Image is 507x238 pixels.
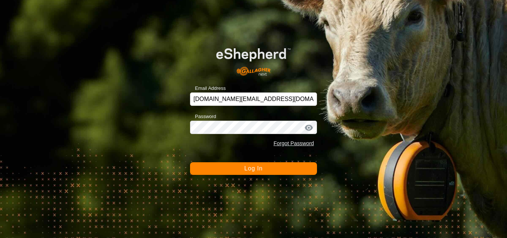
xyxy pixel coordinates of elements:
[190,162,317,175] button: Log In
[190,85,226,92] label: Email Address
[274,140,314,146] a: Forgot Password
[190,92,317,106] input: Email Address
[244,165,262,172] span: Log In
[203,38,304,81] img: E-shepherd Logo
[190,113,216,120] label: Password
